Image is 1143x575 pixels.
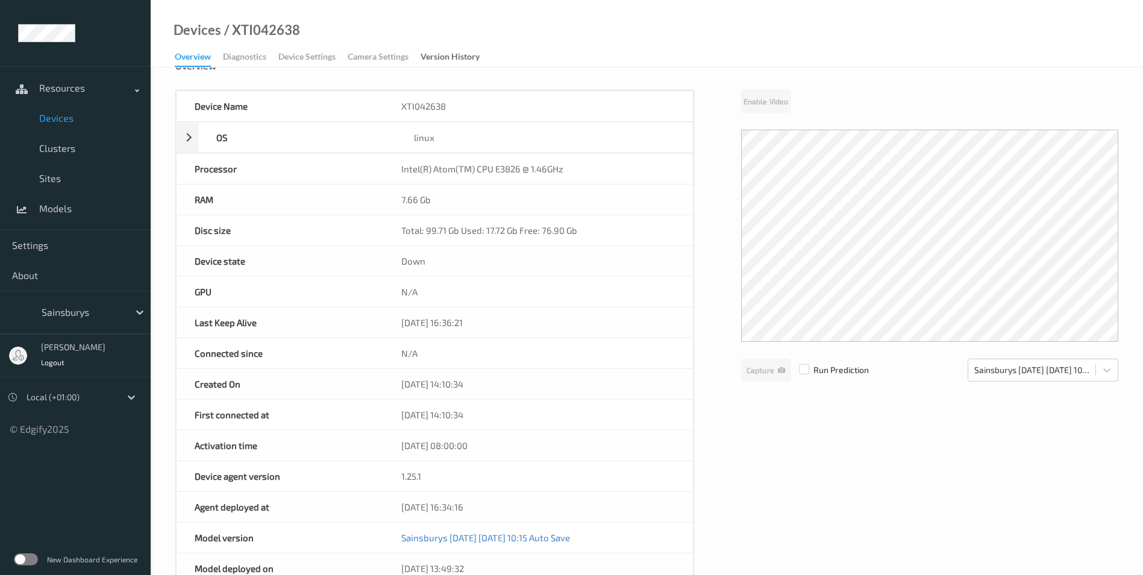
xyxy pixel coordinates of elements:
[177,91,383,121] div: Device Name
[175,51,211,67] div: Overview
[177,338,383,368] div: Connected since
[383,184,693,215] div: 7.66 Gb
[177,277,383,307] div: GPU
[741,90,791,113] button: Enable Video
[221,24,300,36] div: / XTI042638
[177,523,383,553] div: Model version
[383,215,693,245] div: Total: 99.71 Gb Used: 17.72 Gb Free: 76.90 Gb
[421,49,492,66] a: Version History
[177,184,383,215] div: RAM
[177,400,383,430] div: First connected at
[177,461,383,491] div: Device agent version
[383,430,693,460] div: [DATE] 08:00:00
[791,364,869,376] span: Run Prediction
[177,307,383,338] div: Last Keep Alive
[421,51,480,66] div: Version History
[383,338,693,368] div: N/A
[383,91,693,121] div: XTI042638
[383,277,693,307] div: N/A
[174,24,221,36] a: Devices
[177,215,383,245] div: Disc size
[175,49,223,67] a: Overview
[177,492,383,522] div: Agent deployed at
[383,492,693,522] div: [DATE] 16:34:16
[741,359,791,382] button: Capture
[383,400,693,430] div: [DATE] 14:10:34
[383,246,693,276] div: Down
[383,461,693,491] div: 1.25.1
[176,122,694,153] div: OSlinux
[396,122,693,152] div: linux
[177,369,383,399] div: Created On
[401,532,570,543] a: Sainsburys [DATE] [DATE] 10:15 Auto Save
[177,246,383,276] div: Device state
[383,307,693,338] div: [DATE] 16:36:21
[383,369,693,399] div: [DATE] 14:10:34
[177,430,383,460] div: Activation time
[177,154,383,184] div: Processor
[198,122,396,152] div: OS
[383,154,693,184] div: Intel(R) Atom(TM) CPU E3826 @ 1.46GHz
